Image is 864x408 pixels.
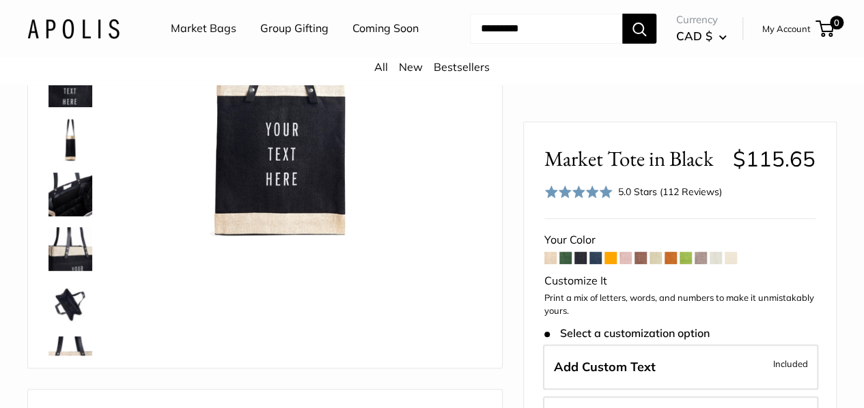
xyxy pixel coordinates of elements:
[352,18,419,39] a: Coming Soon
[733,145,816,172] span: $115.65
[48,227,92,271] img: description_Super soft long leather handles.
[676,25,727,47] button: CAD $
[48,282,92,325] img: description_Water resistant inner liner.
[48,336,92,380] img: description_The red cross stitch represents our standard for quality and craftsmanship.
[554,359,656,375] span: Add Custom Text
[773,355,808,372] span: Included
[544,271,816,291] div: Customize It
[48,118,92,162] img: Market Tote in Black
[618,184,722,199] div: 5.0 Stars (112 Reviews)
[48,63,92,107] img: description_Custom printed text with eco-friendly ink.
[434,60,490,74] a: Bestsellers
[544,291,816,318] p: Print a mix of letters, words, and numbers to make it unmistakably yours.
[676,10,727,29] span: Currency
[676,29,712,43] span: CAD $
[622,14,656,44] button: Search
[830,16,844,29] span: 0
[46,61,95,110] a: description_Custom printed text with eco-friendly ink.
[470,14,622,44] input: Search...
[544,146,723,171] span: Market Tote in Black
[399,60,423,74] a: New
[46,334,95,383] a: description_The red cross stitch represents our standard for quality and craftsmanship.
[46,115,95,164] a: Market Tote in Black
[46,224,95,274] a: description_Super soft long leather handles.
[46,279,95,328] a: description_Water resistant inner liner.
[260,18,329,39] a: Group Gifting
[544,182,722,202] div: 5.0 Stars (112 Reviews)
[46,170,95,219] a: description_Inner pocket good for daily drivers.
[544,230,816,250] div: Your Color
[48,173,92,216] img: description_Inner pocket good for daily drivers.
[27,18,120,38] img: Apolis
[762,20,811,37] a: My Account
[171,18,236,39] a: Market Bags
[817,20,834,37] a: 0
[374,60,388,74] a: All
[544,327,709,340] span: Select a customization option
[543,345,818,390] label: Add Custom Text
